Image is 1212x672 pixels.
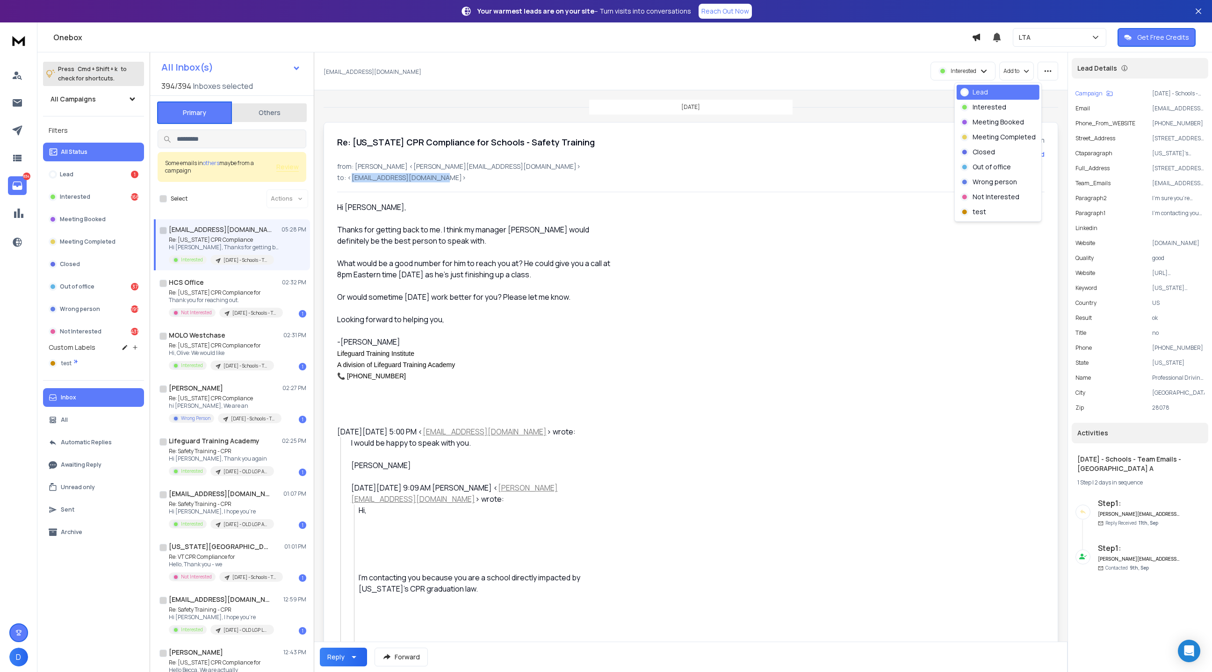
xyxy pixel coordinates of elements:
[1075,180,1111,187] p: Team_Emails
[169,500,274,508] p: Re: Safety Training - CPR
[973,162,1011,172] p: Out of office
[337,350,414,357] span: Lifeguard Training Institute
[224,627,268,634] p: [DATE] - OLD LGP LEADS - Single Emails - golf,country club, rehab, therapy, assisted living-swimm...
[1152,344,1205,352] p: [PHONE_NUMBER]
[1152,389,1205,397] p: [GEOGRAPHIC_DATA]
[973,87,988,97] p: Lead
[169,436,260,446] h1: Lifeguard Training Academy
[171,195,188,202] label: Select
[61,439,112,446] p: Automatic Replies
[1075,239,1095,247] p: website
[337,361,455,369] span: A division of Lifeguard Training Academy
[169,561,281,568] p: Hello, Thank you - we
[232,574,277,581] p: [DATE] - Schools - Team Emails - [GEOGRAPHIC_DATA] A
[58,65,127,83] p: Press to check for shortcuts.
[1130,564,1149,571] span: 9th, Sep
[1152,195,1205,202] p: I’m sure you’re aware that [US_STATE] law requires CPR instruction as a condition of high school ...
[131,283,138,290] div: 37
[60,238,115,246] p: Meeting Completed
[131,305,138,313] div: 199
[43,124,144,137] h3: Filters
[1075,299,1097,307] p: Country
[181,573,212,580] p: Not Interested
[351,460,611,471] div: [PERSON_NAME]
[169,395,281,402] p: Re: [US_STATE] CPR Compliance
[1152,314,1205,322] p: ok
[1075,150,1112,157] p: ctaparagraph
[169,614,274,621] p: Hi [PERSON_NAME], I hope you’re
[1075,224,1097,232] p: linkedin
[1152,269,1205,277] p: [URL][DOMAIN_NAME]
[169,448,274,455] p: Re: Safety Training - CPR
[1075,389,1085,397] p: City
[9,648,28,666] span: D
[169,402,281,410] p: hi [PERSON_NAME], We are an
[477,7,691,16] p: – Turn visits into conversations
[169,342,274,349] p: Re: [US_STATE] CPR Compliance for
[224,521,268,528] p: [DATE] - OLD LGP Aquatics - Single Emails
[1098,542,1180,554] h6: Step 1 :
[282,437,306,445] p: 02:25 PM
[1152,90,1205,97] p: [DATE] - Schools - Team Emails - [GEOGRAPHIC_DATA] A
[283,332,306,339] p: 02:31 PM
[283,596,306,603] p: 12:59 PM
[169,455,274,462] p: Hi [PERSON_NAME], Thank you again
[231,415,276,422] p: [DATE] - Schools - Team Emails - [GEOGRAPHIC_DATA] A
[351,437,611,471] div: I would be happy to speak with you.
[169,289,281,296] p: Re: [US_STATE] CPR Compliance for
[951,67,976,75] p: Interested
[60,260,80,268] p: Closed
[283,649,306,656] p: 12:43 PM
[1139,520,1158,526] span: 11th, Sep
[1178,640,1200,662] div: Open Intercom Messenger
[299,627,306,635] div: 1
[61,506,74,513] p: Sent
[681,103,700,111] p: [DATE]
[973,132,1036,142] p: Meeting Completed
[181,415,210,422] p: Wrong Person
[1075,329,1086,337] p: title
[1075,105,1090,112] p: Email
[169,349,274,357] p: Hi, Olive: We would like
[1152,135,1205,142] p: [STREET_ADDRESS][PERSON_NAME]
[1077,478,1091,486] span: 1 Step
[76,64,119,74] span: Cmd + Shift + k
[232,102,307,123] button: Others
[327,652,345,662] div: Reply
[161,63,213,72] h1: All Inbox(s)
[1075,344,1092,352] p: Phone
[1152,105,1205,112] p: [EMAIL_ADDRESS][DOMAIN_NAME]
[1075,120,1135,127] p: Phone_From_WEBSITE
[1152,299,1205,307] p: US
[224,468,268,475] p: [DATE] - OLD LGP Aquatics - Single Emails
[169,553,281,561] p: Re: VT CPR Compliance for
[1019,33,1034,42] p: LTA
[169,296,281,304] p: Thank you for reaching out.
[193,80,253,92] h3: Inboxes selected
[131,193,138,201] div: 166
[60,283,94,290] p: Out of office
[169,542,272,551] h1: [US_STATE][GEOGRAPHIC_DATA]
[1152,284,1205,292] p: [US_STATE] Boarding Schools [GEOGRAPHIC_DATA]
[50,94,96,104] h1: All Campaigns
[299,363,306,370] div: 1
[1152,374,1205,382] p: Professional Driving School [GEOGRAPHIC_DATA]
[61,394,76,401] p: Inbox
[169,278,204,287] h1: HCS Office
[1075,359,1089,367] p: State
[1095,478,1143,486] span: 2 days in sequence
[1077,479,1203,486] div: |
[169,489,272,499] h1: [EMAIL_ADDRESS][DOMAIN_NAME]
[61,484,95,491] p: Unread only
[169,244,281,251] p: Hi [PERSON_NAME], Thanks for getting back
[61,360,72,367] span: test
[284,543,306,550] p: 01:01 PM
[1075,165,1110,172] p: Full_Address
[23,173,30,180] p: 834
[169,606,274,614] p: Re: Safety Training - CPR
[281,226,306,233] p: 05:28 PM
[1075,284,1097,292] p: Keyword
[181,362,203,369] p: Interested
[224,362,268,369] p: [DATE] - Schools - Team Emails - [GEOGRAPHIC_DATA] A
[276,162,299,172] span: Review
